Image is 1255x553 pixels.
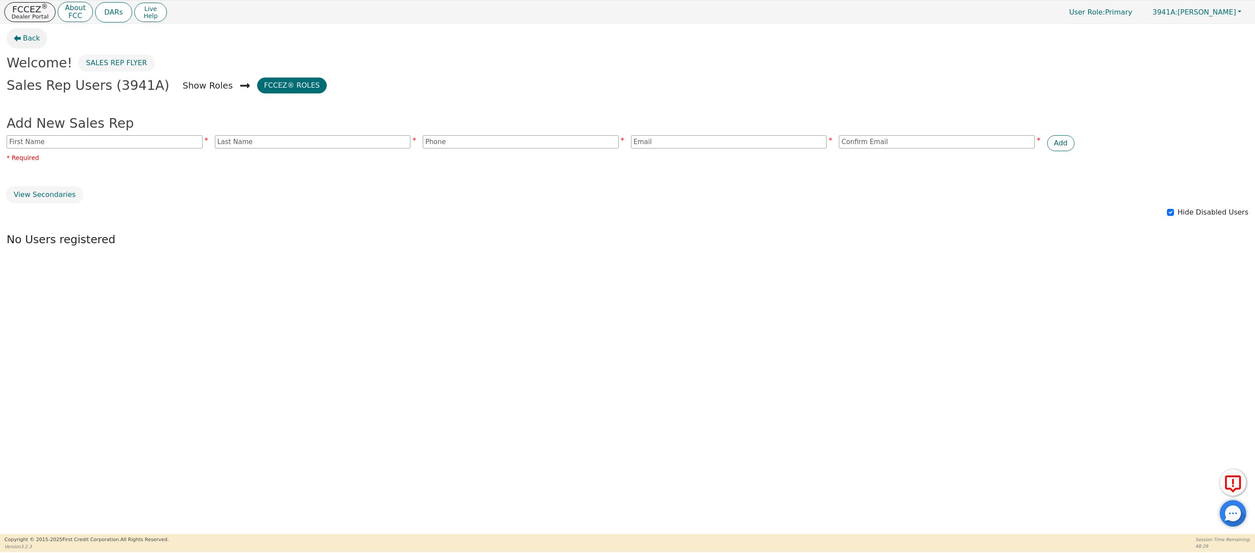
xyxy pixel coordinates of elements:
[7,153,1248,163] p: * Required
[1047,135,1075,151] button: Add
[65,12,85,19] p: FCC
[1143,5,1251,19] button: 3941A:[PERSON_NAME]
[7,113,1248,133] p: Add New Sales Rep
[11,5,48,14] p: FCCEZ
[144,5,158,12] span: Live
[7,187,83,203] button: View Secondaries
[7,78,170,93] h2: Sales Rep Users (3941A)
[1060,4,1141,21] a: User Role:Primary
[1060,4,1141,21] p: Primary
[144,12,158,19] span: Help
[257,78,327,93] button: FCCEZ® Roles
[423,135,619,148] input: Phone
[7,28,47,48] button: Back
[839,135,1035,148] input: Confirm Email
[4,2,55,22] button: FCCEZ®Dealer Portal
[1177,207,1248,218] p: Hide Disabled Users
[183,79,233,92] span: Show Roles
[134,3,167,22] button: LiveHelp
[120,537,169,542] span: All Rights Reserved.
[1152,8,1236,16] span: [PERSON_NAME]
[1069,8,1105,16] span: User Role :
[7,55,72,71] h2: Welcome!
[1152,8,1177,16] span: 3941A:
[7,135,203,148] input: First Name
[4,536,169,544] p: Copyright © 2015- 2025 First Credit Corporation.
[79,55,154,71] button: Sales Rep Flyer
[7,231,1248,248] p: No Users registered
[58,2,92,22] button: AboutFCC
[1196,543,1251,549] p: 48:29
[23,33,40,44] span: Back
[41,3,48,11] sup: ®
[1220,469,1246,496] button: Report Error to FCC
[95,2,132,22] button: DARs
[215,135,411,148] input: Last Name
[11,14,48,19] p: Dealer Portal
[631,135,827,148] input: Email
[65,4,85,11] p: About
[4,543,169,550] p: Version 3.2.3
[1196,536,1251,543] p: Session Time Remaining:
